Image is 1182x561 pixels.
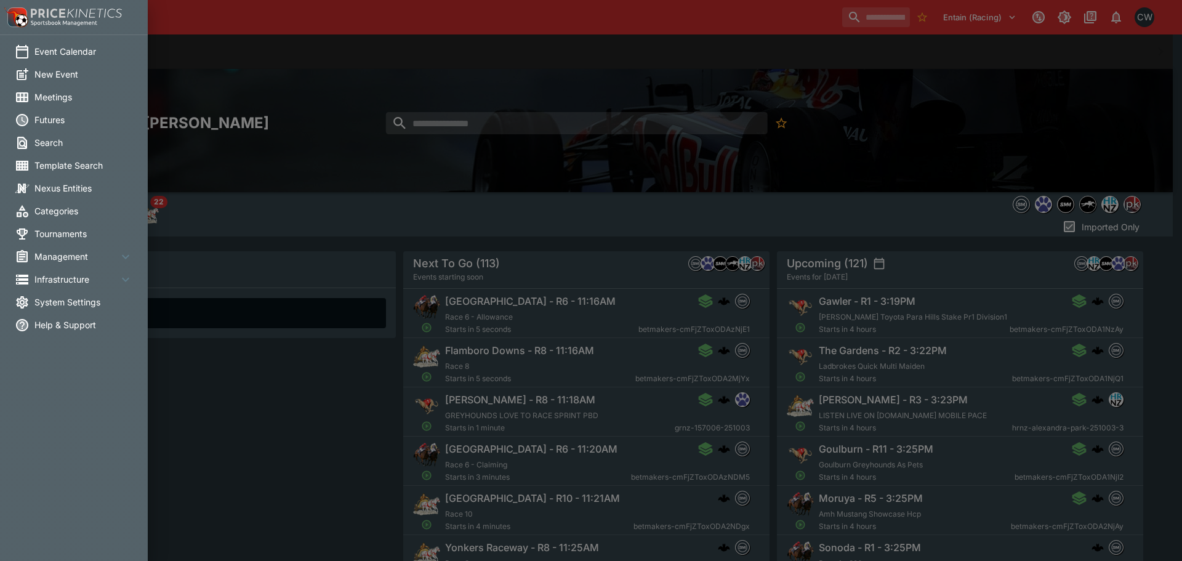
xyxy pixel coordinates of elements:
[34,113,133,126] span: Futures
[34,45,133,58] span: Event Calendar
[34,227,133,240] span: Tournaments
[34,250,118,263] span: Management
[34,318,133,331] span: Help & Support
[4,5,28,30] img: PriceKinetics Logo
[34,68,133,81] span: New Event
[34,136,133,149] span: Search
[34,296,133,309] span: System Settings
[31,20,97,26] img: Sportsbook Management
[34,159,133,172] span: Template Search
[34,204,133,217] span: Categories
[34,182,133,195] span: Nexus Entities
[34,273,118,286] span: Infrastructure
[34,91,133,103] span: Meetings
[31,9,122,18] img: PriceKinetics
